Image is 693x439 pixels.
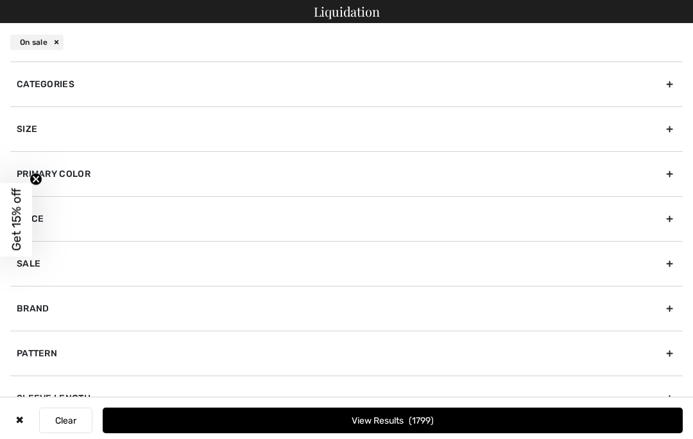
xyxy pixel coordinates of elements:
[103,408,683,433] button: View Results1799
[10,62,683,106] div: Categories
[10,241,683,286] div: Sale
[10,196,683,241] div: Price
[30,172,42,185] button: Close teaser
[10,106,683,151] div: Size
[409,415,434,426] span: 1799
[10,408,29,433] div: ✖
[39,408,92,433] button: Clear
[10,151,683,196] div: Primary Color
[10,35,64,50] div: On sale
[9,188,24,251] span: Get 15% off
[10,331,683,376] div: Pattern
[10,286,683,331] div: Brand
[10,376,683,420] div: Sleeve length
